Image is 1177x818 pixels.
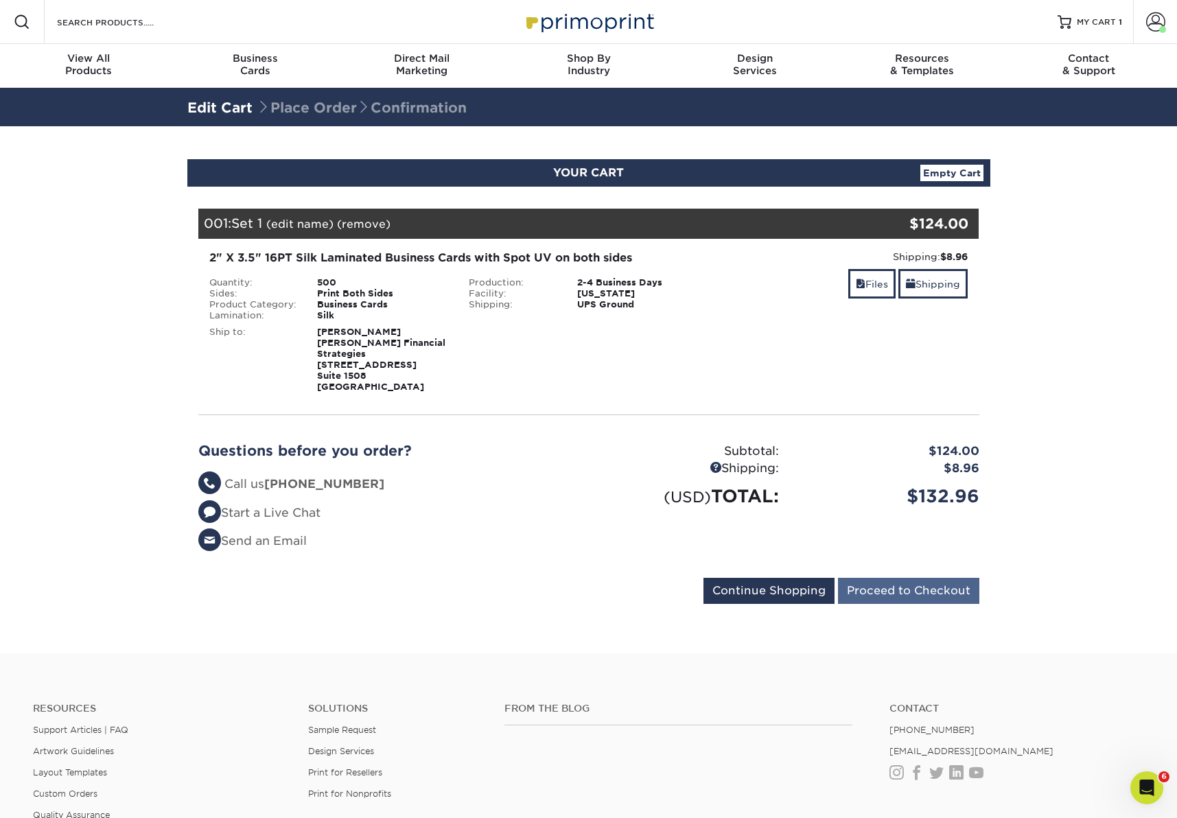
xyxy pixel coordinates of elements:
div: Facility: [458,288,567,299]
span: View All [5,52,172,65]
a: DesignServices [672,44,839,88]
a: Print for Resellers [308,767,382,778]
input: SEARCH PRODUCTS..... [56,14,189,30]
div: Subtotal: [589,443,789,460]
span: Direct Mail [338,52,505,65]
h4: Solutions [308,703,484,714]
a: Contact [889,703,1144,714]
strong: [PHONE_NUMBER] [264,477,384,491]
a: [EMAIL_ADDRESS][DOMAIN_NAME] [889,746,1053,756]
strong: [PERSON_NAME] [PERSON_NAME] Financial Strategies [STREET_ADDRESS] Suite 1508 [GEOGRAPHIC_DATA] [317,327,445,392]
div: Print Both Sides [307,288,458,299]
div: Shipping: [729,250,968,264]
input: Proceed to Checkout [838,578,979,604]
div: Shipping: [458,299,567,310]
div: Cards [172,52,338,77]
span: Set 1 [231,215,262,231]
div: Production: [458,277,567,288]
a: Empty Cart [920,165,983,181]
a: Edit Cart [187,100,253,116]
div: Lamination: [199,310,307,321]
h4: Resources [33,703,288,714]
a: (edit name) [266,218,334,231]
iframe: Intercom live chat [1130,771,1163,804]
div: [US_STATE] [567,288,719,299]
strong: $8.96 [940,251,968,262]
span: 6 [1158,771,1169,782]
a: (remove) [337,218,391,231]
a: Send an Email [198,534,307,548]
div: & Templates [839,52,1005,77]
div: Marketing [338,52,505,77]
a: View AllProducts [5,44,172,88]
a: Contact& Support [1005,44,1172,88]
a: Support Articles | FAQ [33,725,128,735]
div: $124.00 [849,213,969,234]
div: Services [672,52,839,77]
a: Artwork Guidelines [33,746,114,756]
a: Shipping [898,269,968,299]
span: Contact [1005,52,1172,65]
div: & Support [1005,52,1172,77]
span: 1 [1119,17,1122,27]
img: Primoprint [520,7,657,36]
div: Silk [307,310,458,321]
span: Design [672,52,839,65]
div: Quantity: [199,277,307,288]
a: Start a Live Chat [198,506,321,519]
a: Resources& Templates [839,44,1005,88]
a: Sample Request [308,725,376,735]
a: [PHONE_NUMBER] [889,725,975,735]
div: $132.96 [789,483,990,509]
span: Resources [839,52,1005,65]
a: Files [848,269,896,299]
span: MY CART [1077,16,1116,28]
div: Products [5,52,172,77]
span: YOUR CART [553,166,624,179]
a: BusinessCards [172,44,338,88]
li: Call us [198,476,579,493]
span: Shop By [505,52,672,65]
a: Shop ByIndustry [505,44,672,88]
div: Ship to: [199,327,307,393]
div: Industry [505,52,672,77]
div: $124.00 [789,443,990,460]
div: Shipping: [589,460,789,478]
span: Place Order Confirmation [257,100,467,116]
a: Layout Templates [33,767,107,778]
span: shipping [906,279,916,290]
div: TOTAL: [589,483,789,509]
div: 001: [198,209,849,239]
div: 500 [307,277,458,288]
div: UPS Ground [567,299,719,310]
small: (USD) [664,488,711,506]
a: Direct MailMarketing [338,44,505,88]
div: 2" X 3.5" 16PT Silk Laminated Business Cards with Spot UV on both sides [209,250,708,266]
div: $8.96 [789,460,990,478]
span: files [856,279,865,290]
a: Design Services [308,746,374,756]
h4: From the Blog [504,703,852,714]
h2: Questions before you order? [198,443,579,459]
div: 2-4 Business Days [567,277,719,288]
span: Business [172,52,338,65]
a: Print for Nonprofits [308,788,391,799]
input: Continue Shopping [703,578,835,604]
div: Product Category: [199,299,307,310]
div: Business Cards [307,299,458,310]
div: Sides: [199,288,307,299]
